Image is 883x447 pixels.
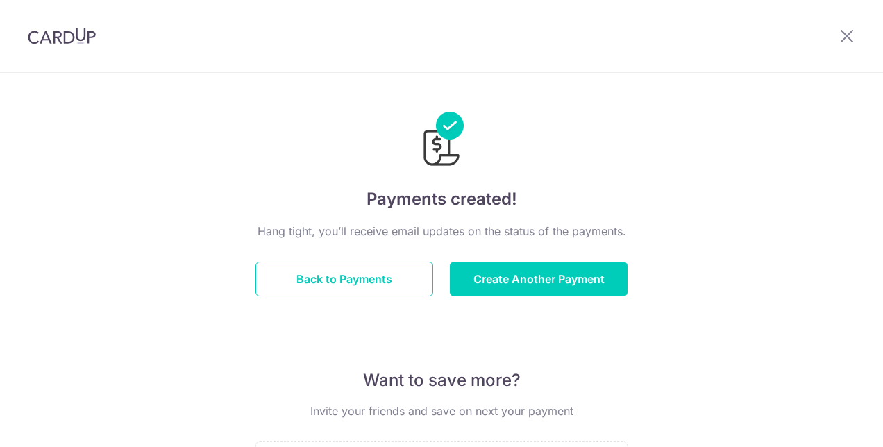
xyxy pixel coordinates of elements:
p: Invite your friends and save on next your payment [255,403,628,419]
h4: Payments created! [255,187,628,212]
p: Hang tight, you’ll receive email updates on the status of the payments. [255,223,628,239]
button: Back to Payments [255,262,433,296]
button: Create Another Payment [450,262,628,296]
p: Want to save more? [255,369,628,391]
img: CardUp [28,28,96,44]
img: Payments [419,112,464,170]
